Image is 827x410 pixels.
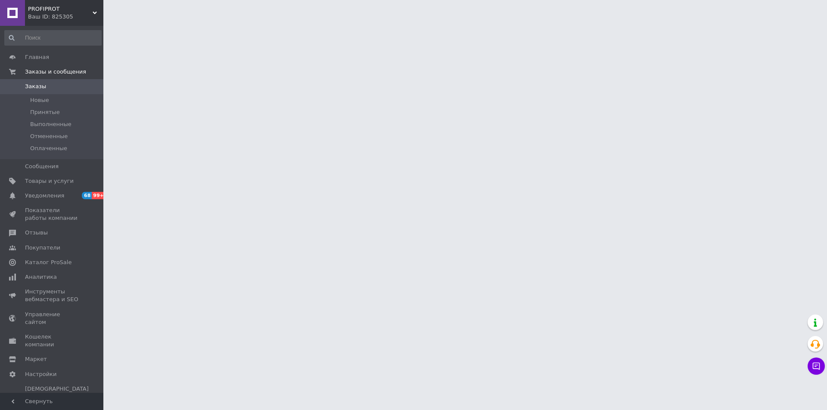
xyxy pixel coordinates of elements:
span: [DEMOGRAPHIC_DATA] и счета [25,385,89,409]
span: Управление сайтом [25,311,80,326]
span: Товары и услуги [25,177,74,185]
span: Маркет [25,355,47,363]
span: Уведомления [25,192,64,200]
div: Ваш ID: 825305 [28,13,103,21]
span: Выполненные [30,120,72,128]
span: Каталог ProSale [25,259,72,266]
span: Сообщения [25,163,59,170]
span: Аналитика [25,273,57,281]
span: Показатели работы компании [25,207,80,222]
input: Поиск [4,30,102,46]
span: Покупатели [25,244,60,252]
span: Кошелек компании [25,333,80,348]
span: Настройки [25,370,56,378]
span: Новые [30,96,49,104]
span: Инструменты вебмастера и SEO [25,288,80,303]
button: Чат с покупателем [808,358,825,375]
span: Принятые [30,108,60,116]
span: Отмененные [30,133,68,140]
span: 68 [82,192,92,199]
span: PROFIPROT [28,5,93,13]
span: 99+ [92,192,106,199]
span: Отзывы [25,229,48,237]
span: Заказы [25,83,46,90]
span: Оплаченные [30,145,67,152]
span: Заказы и сообщения [25,68,86,76]
span: Главная [25,53,49,61]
